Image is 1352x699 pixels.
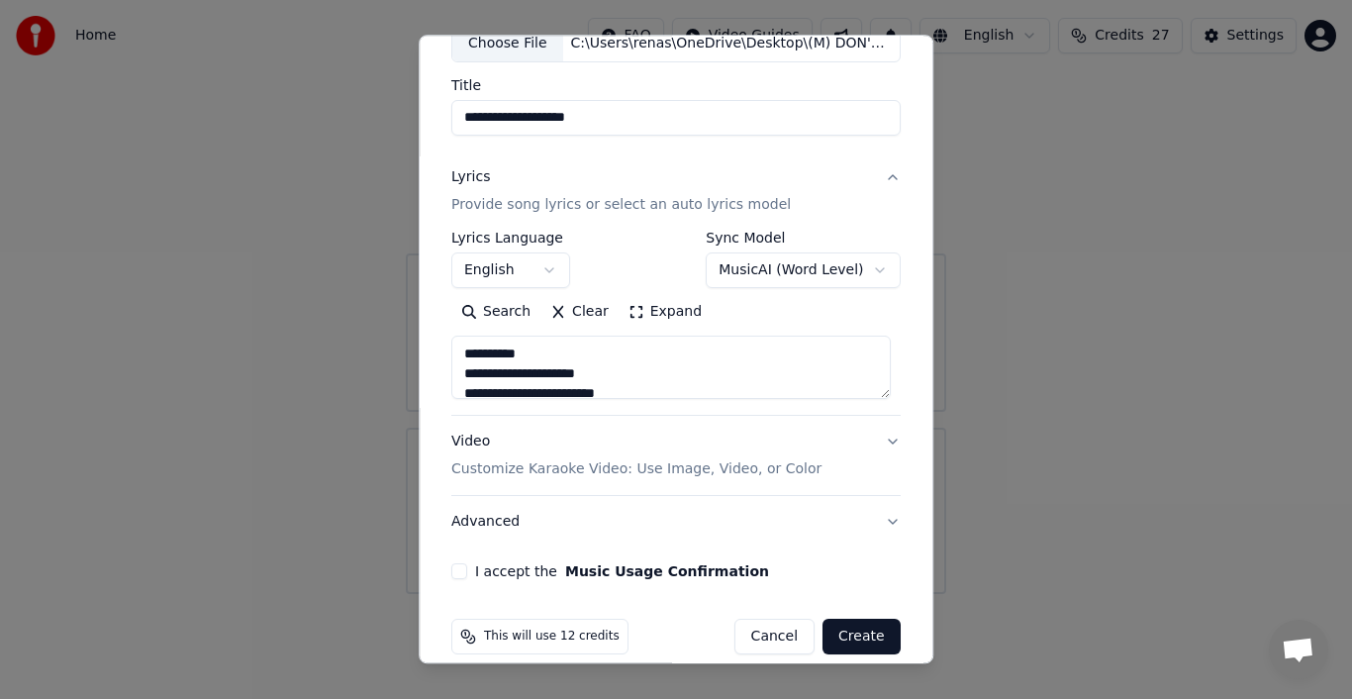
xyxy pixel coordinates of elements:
button: Clear [540,296,619,328]
div: Choose File [452,26,563,61]
button: Cancel [734,619,815,654]
label: Title [451,78,901,92]
div: Video [451,432,821,479]
p: Provide song lyrics or select an auto lyrics model [451,195,791,215]
div: C:\Users\renas\OneDrive\Desktop\(M) DON'T SPEAK (Am).mp3 [563,34,900,53]
div: LyricsProvide song lyrics or select an auto lyrics model [451,231,901,415]
button: I accept the [565,564,769,578]
button: LyricsProvide song lyrics or select an auto lyrics model [451,151,901,231]
span: This will use 12 credits [484,629,620,645]
label: Lyrics Language [451,231,570,245]
button: VideoCustomize Karaoke Video: Use Image, Video, or Color [451,416,901,495]
p: Customize Karaoke Video: Use Image, Video, or Color [451,459,821,479]
button: Expand [619,296,712,328]
button: Search [451,296,540,328]
label: I accept the [475,564,769,578]
div: Lyrics [451,167,490,187]
button: Create [822,619,901,654]
label: Sync Model [706,231,900,245]
button: Advanced [451,496,901,548]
